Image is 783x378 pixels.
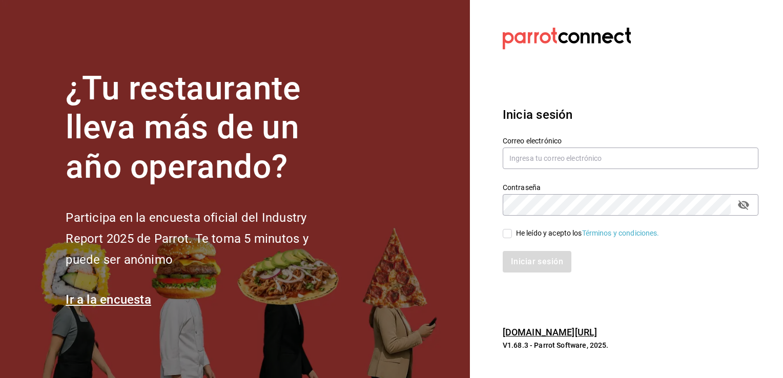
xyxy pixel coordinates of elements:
p: V1.68.3 - Parrot Software, 2025. [503,340,758,350]
h3: Inicia sesión [503,106,758,124]
a: [DOMAIN_NAME][URL] [503,327,597,338]
a: Términos y condiciones. [582,229,660,237]
h2: Participa en la encuesta oficial del Industry Report 2025 de Parrot. Te toma 5 minutos y puede se... [66,207,342,270]
input: Ingresa tu correo electrónico [503,148,758,169]
label: Correo electrónico [503,137,758,144]
button: passwordField [735,196,752,214]
h1: ¿Tu restaurante lleva más de un año operando? [66,69,342,187]
a: Ir a la encuesta [66,292,151,307]
label: Contraseña [503,183,758,191]
div: He leído y acepto los [516,228,660,239]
